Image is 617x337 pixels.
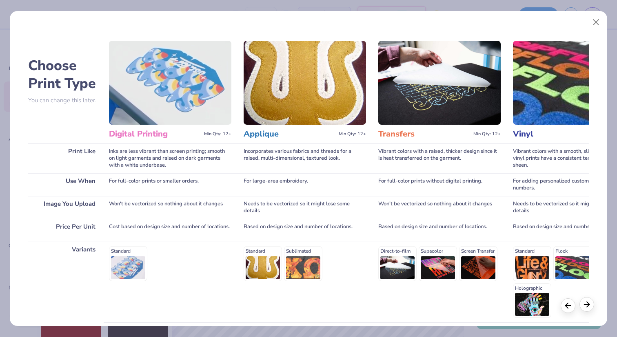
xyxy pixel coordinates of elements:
span: Min Qty: 12+ [204,131,231,137]
div: Won't be vectorized so nothing about it changes [378,196,501,219]
span: Min Qty: 12+ [473,131,501,137]
div: Vibrant colors with a raised, thicker design since it is heat transferred on the garment. [378,143,501,173]
div: Image You Upload [28,196,104,219]
img: Applique [244,41,366,125]
div: Print Like [28,143,104,173]
div: Incorporates various fabrics and threads for a raised, multi-dimensional, textured look. [244,143,366,173]
span: Min Qty: 12+ [339,131,366,137]
div: Cost based on design size and number of locations. [109,219,231,242]
div: Variants [28,242,104,322]
h3: Digital Printing [109,129,201,139]
h3: Applique [244,129,335,139]
p: You can change this later. [28,97,104,104]
img: Transfers [378,41,501,125]
div: Based on design size and number of locations. [244,219,366,242]
div: For full-color prints without digital printing. [378,173,501,196]
div: Inks are less vibrant than screen printing; smooth on light garments and raised on dark garments ... [109,143,231,173]
h2: Choose Print Type [28,57,104,93]
h3: Transfers [378,129,470,139]
button: Close [588,15,604,30]
div: Based on design size and number of locations. [378,219,501,242]
div: Needs to be vectorized so it might lose some details [244,196,366,219]
h3: Vinyl [513,129,605,139]
div: Price Per Unit [28,219,104,242]
div: Use When [28,173,104,196]
div: For full-color prints or smaller orders. [109,173,231,196]
img: Digital Printing [109,41,231,125]
div: For large-area embroidery. [244,173,366,196]
div: Won't be vectorized so nothing about it changes [109,196,231,219]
